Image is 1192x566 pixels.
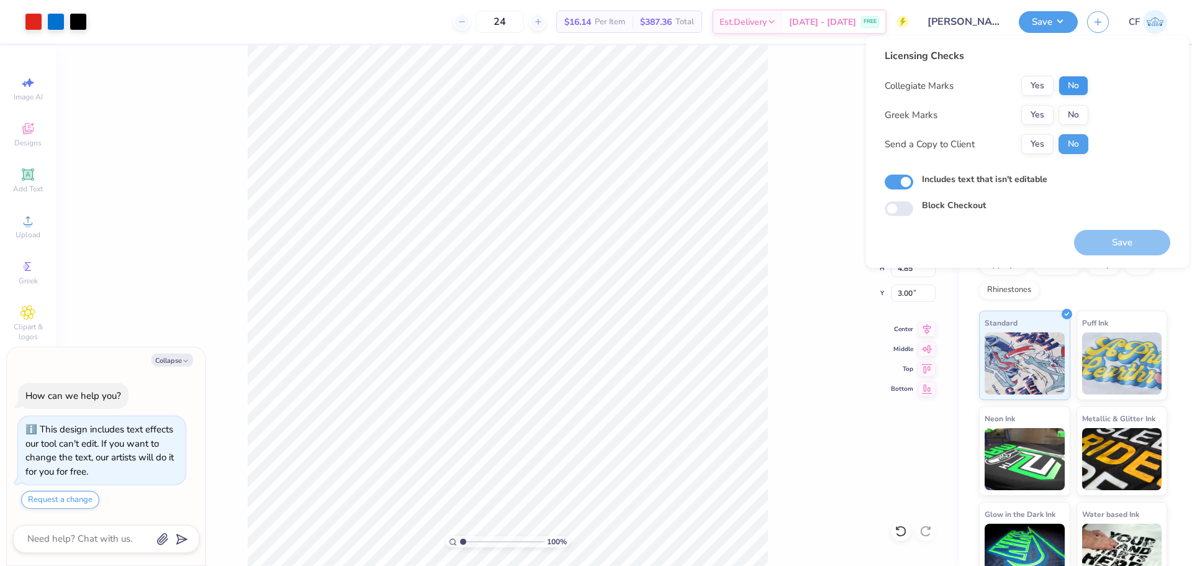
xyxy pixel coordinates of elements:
span: $387.36 [640,16,672,29]
button: Collapse [151,354,193,367]
span: Upload [16,230,40,240]
span: Standard [985,316,1018,329]
span: Clipart & logos [6,322,50,342]
button: Yes [1021,105,1054,125]
span: CF [1129,15,1140,29]
div: Collegiate Marks [885,79,954,93]
img: Puff Ink [1082,332,1162,395]
span: FREE [864,17,877,26]
input: Untitled Design [918,9,1009,34]
button: Yes [1021,76,1054,96]
span: Top [891,365,913,373]
div: How can we help you? [25,390,121,402]
a: CF [1129,10,1167,34]
span: Water based Ink [1082,508,1139,521]
img: Metallic & Glitter Ink [1082,428,1162,490]
span: Per Item [595,16,625,29]
button: No [1059,134,1088,154]
span: Metallic & Glitter Ink [1082,412,1155,425]
span: $16.14 [564,16,591,29]
span: Middle [891,345,913,354]
button: Yes [1021,134,1054,154]
input: – – [476,11,524,33]
img: Standard [985,332,1065,395]
span: Total [675,16,694,29]
span: Greek [19,276,38,286]
div: Rhinestones [979,281,1039,299]
button: No [1059,76,1088,96]
span: Est. Delivery [720,16,767,29]
span: Designs [14,138,42,148]
div: Licensing Checks [885,48,1088,63]
span: Add Text [13,184,43,194]
span: Puff Ink [1082,316,1108,329]
button: No [1059,105,1088,125]
label: Includes text that isn't editable [922,173,1047,186]
span: 100 % [547,536,567,547]
div: This design includes text effects our tool can't edit. If you want to change the text, our artist... [25,423,174,478]
span: [DATE] - [DATE] [789,16,856,29]
button: Request a change [21,491,99,509]
span: Bottom [891,385,913,393]
span: Image AI [14,92,43,102]
img: Cholo Fernandez [1143,10,1167,34]
span: Neon Ink [985,412,1015,425]
span: Center [891,325,913,334]
button: Save [1019,11,1078,33]
label: Block Checkout [922,199,986,212]
img: Neon Ink [985,428,1065,490]
span: Glow in the Dark Ink [985,508,1055,521]
div: Greek Marks [885,108,937,122]
div: Send a Copy to Client [885,137,975,152]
